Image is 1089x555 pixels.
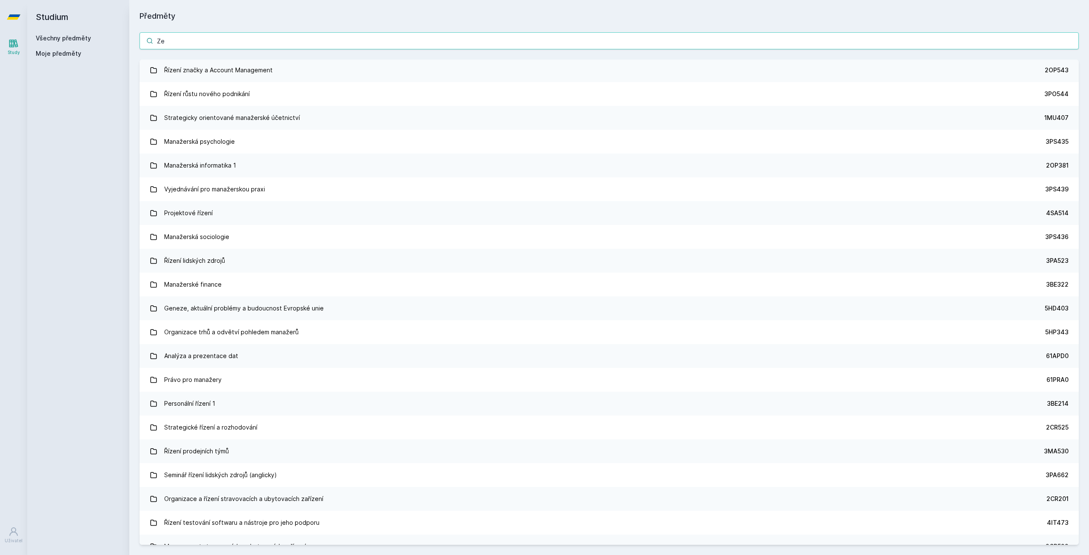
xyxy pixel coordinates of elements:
div: Uživatel [5,538,23,544]
div: Řízení testování softwaru a nástroje pro jeho podporu [164,514,319,531]
h1: Předměty [140,10,1079,22]
div: 5HD403 [1045,304,1069,313]
a: Strategické řízení a rozhodování 2CR525 [140,416,1079,439]
div: 3MA530 [1044,447,1069,455]
div: Řízení značky a Account Management [164,62,273,79]
div: Study [8,49,20,56]
div: 3PA523 [1046,256,1069,265]
a: Manažerská informatika 1 2OP381 [140,154,1079,177]
a: Řízení růstu nového podnikání 3PO544 [140,82,1079,106]
div: 3PA662 [1046,471,1069,479]
div: 2CR522 [1046,542,1069,551]
div: 5HP343 [1045,328,1069,336]
div: Řízení prodejních týmů [164,443,229,460]
div: Management stravovacích a ubytovacích zařízení [164,538,306,555]
div: Personální řízení 1 [164,395,215,412]
div: 3BE322 [1046,280,1069,289]
div: Organizace trhů a odvětví pohledem manažerů [164,324,299,341]
div: Řízení růstu nového podnikání [164,85,250,102]
div: 2OP543 [1045,66,1069,74]
a: Manažerská sociologie 3PS436 [140,225,1079,249]
div: Geneze, aktuální problémy a budoucnost Evropské unie [164,300,324,317]
a: Projektové řízení 4SA514 [140,201,1079,225]
a: Manažerská psychologie 3PS435 [140,130,1079,154]
div: 3PS439 [1045,185,1069,194]
div: Strategické řízení a rozhodování [164,419,257,436]
a: Vyjednávání pro manažerskou praxi 3PS439 [140,177,1079,201]
div: 61APD0 [1046,352,1069,360]
div: Manažerská sociologie [164,228,229,245]
a: Právo pro manažery 61PRA0 [140,368,1079,392]
span: Moje předměty [36,49,81,58]
a: Geneze, aktuální problémy a budoucnost Evropské unie 5HD403 [140,296,1079,320]
a: Organizace trhů a odvětví pohledem manažerů 5HP343 [140,320,1079,344]
a: Strategicky orientované manažerské účetnictví 1MU407 [140,106,1079,130]
div: 3PO544 [1044,90,1069,98]
input: Název nebo ident předmětu… [140,32,1079,49]
div: Strategicky orientované manažerské účetnictví [164,109,300,126]
div: 1MU407 [1044,114,1069,122]
a: Řízení testování softwaru a nástroje pro jeho podporu 4IT473 [140,511,1079,535]
div: Manažerské finance [164,276,222,293]
a: Seminář řízení lidských zdrojů (anglicky) 3PA662 [140,463,1079,487]
a: Všechny předměty [36,34,91,42]
div: Manažerská informatika 1 [164,157,236,174]
a: Personální řízení 1 3BE214 [140,392,1079,416]
div: 3PS435 [1046,137,1069,146]
a: Organizace a řízení stravovacích a ubytovacích zařízení 2CR201 [140,487,1079,511]
div: Organizace a řízení stravovacích a ubytovacích zařízení [164,490,323,507]
div: 4IT473 [1047,518,1069,527]
a: Analýza a prezentace dat 61APD0 [140,344,1079,368]
div: 61PRA0 [1046,376,1069,384]
div: 4SA514 [1046,209,1069,217]
a: Manažerské finance 3BE322 [140,273,1079,296]
a: Uživatel [2,522,26,548]
div: Seminář řízení lidských zdrojů (anglicky) [164,467,277,484]
a: Řízení značky a Account Management 2OP543 [140,58,1079,82]
div: Řízení lidských zdrojů [164,252,225,269]
div: 2OP381 [1046,161,1069,170]
div: Manažerská psychologie [164,133,235,150]
a: Řízení prodejních týmů 3MA530 [140,439,1079,463]
div: Právo pro manažery [164,371,222,388]
div: 2CR201 [1046,495,1069,503]
div: 3PS436 [1045,233,1069,241]
a: Řízení lidských zdrojů 3PA523 [140,249,1079,273]
a: Study [2,34,26,60]
div: Analýza a prezentace dat [164,347,238,364]
div: Projektové řízení [164,205,213,222]
div: 3BE214 [1047,399,1069,408]
div: Vyjednávání pro manažerskou praxi [164,181,265,198]
div: 2CR525 [1046,423,1069,432]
